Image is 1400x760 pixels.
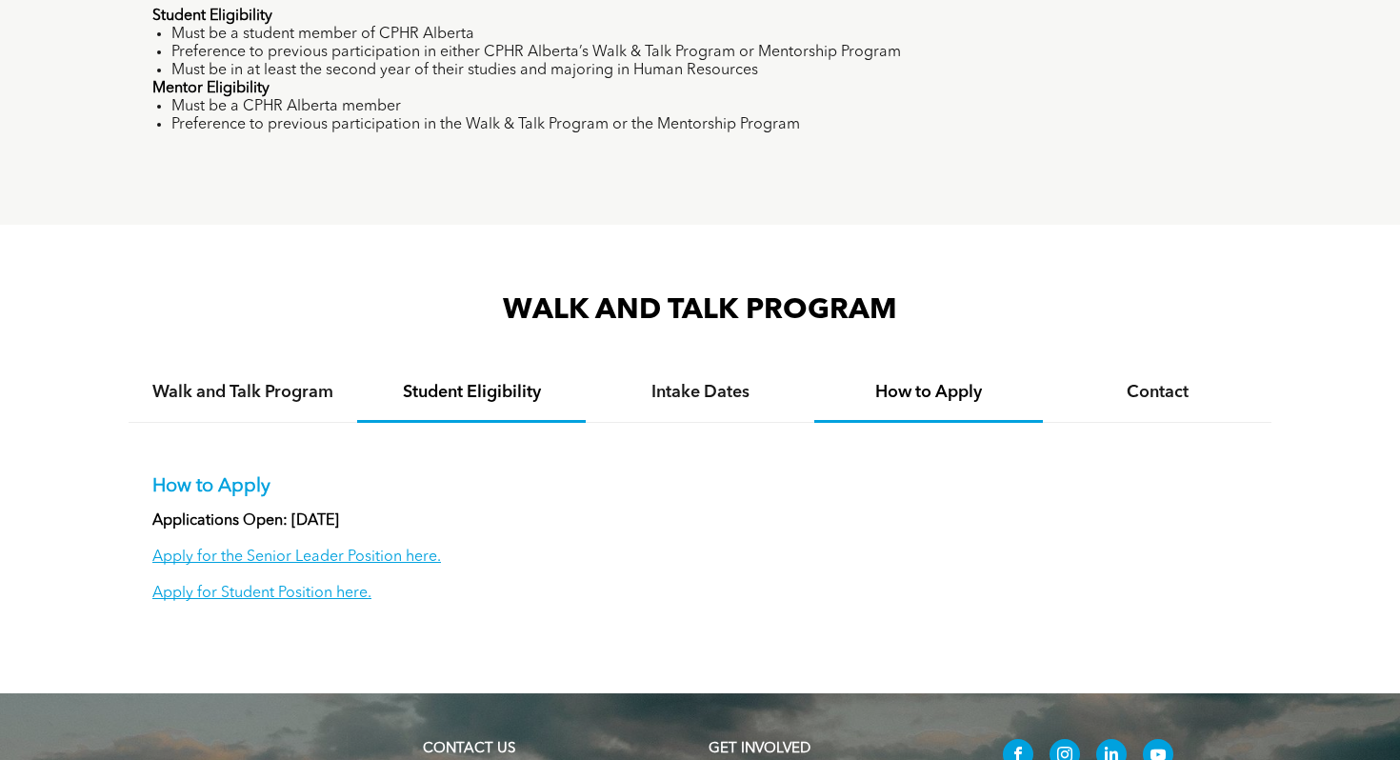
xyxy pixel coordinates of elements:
li: Must be in at least the second year of their studies and majoring in Human Resources [171,62,1248,80]
h4: Contact [1060,382,1254,403]
span: WALK AND TALK PROGRAM [503,296,897,325]
li: Preference to previous participation in the Walk & Talk Program or the Mentorship Program [171,116,1248,134]
a: Apply for the Senior Leader Position here. [152,550,441,565]
span: GET INVOLVED [709,742,810,756]
strong: Student Eligibility [152,9,272,24]
p: How to Apply [152,475,1248,498]
strong: Applications Open: [DATE] [152,513,339,529]
h4: How to Apply [831,382,1026,403]
h4: Intake Dates [603,382,797,403]
a: CONTACT US [423,742,515,756]
strong: Mentor Eligibility [152,81,270,96]
a: Apply for Student Position here. [152,586,371,601]
h4: Student Eligibility [374,382,569,403]
li: Must be a CPHR Alberta member [171,98,1248,116]
li: Preference to previous participation in either CPHR Alberta’s Walk & Talk Program or Mentorship P... [171,44,1248,62]
h4: Walk and Talk Program [146,382,340,403]
li: Must be a student member of CPHR Alberta [171,26,1248,44]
